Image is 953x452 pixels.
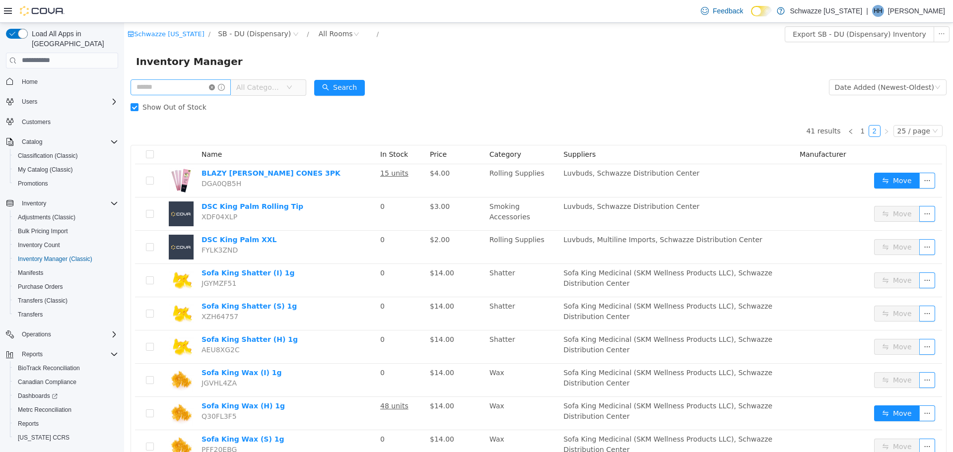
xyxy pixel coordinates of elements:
button: Customers [2,115,122,129]
span: [US_STATE] CCRS [18,434,69,442]
span: Purchase Orders [18,283,63,291]
p: | [866,5,868,17]
div: All Rooms [195,3,229,18]
button: Operations [2,327,122,341]
span: Catalog [22,138,42,146]
span: Classification (Classic) [18,152,78,160]
span: Inventory Count [14,239,118,251]
span: 0 [256,246,261,254]
a: Dashboards [10,389,122,403]
i: icon: down [808,105,814,112]
button: icon: searchSearch [190,57,241,73]
span: BioTrack Reconciliation [14,362,118,374]
td: Smoking Accessories [361,175,435,208]
span: / [253,7,255,15]
span: $14.00 [306,313,330,321]
p: [PERSON_NAME] [888,5,945,17]
span: DGA0QB5H [77,157,117,165]
button: Home [2,74,122,89]
span: Operations [18,328,118,340]
span: Sofa King Medicinal (SKM Wellness Products LLC), Schwazze Distribution Center [439,379,648,397]
a: Sofa King Shatter (H) 1g [77,313,174,321]
button: Reports [18,348,47,360]
span: Bulk Pricing Import [14,225,118,237]
span: FYLK3ZND [77,223,114,231]
span: Purchase Orders [14,281,118,293]
span: $14.00 [306,346,330,354]
span: Adjustments (Classic) [18,213,75,221]
span: Manifests [14,267,118,279]
button: icon: ellipsis [810,3,825,19]
button: Inventory [2,196,122,210]
span: Category [365,128,397,135]
a: My Catalog (Classic) [14,164,77,176]
span: Home [22,78,38,86]
a: Sofa King Wax (S) 1g [77,412,160,420]
span: Luvbuds, Schwazze Distribution Center [439,180,575,188]
a: DSC King Palm Rolling Tip [77,180,179,188]
span: Sofa King Medicinal (SKM Wellness Products LLC), Schwazze Distribution Center [439,313,648,331]
span: $14.00 [306,379,330,387]
button: Reports [2,347,122,361]
button: Operations [18,328,55,340]
li: 41 results [682,102,716,114]
span: 0 [256,346,261,354]
i: icon: close-circle [169,8,175,14]
td: Rolling Supplies [361,141,435,175]
button: Manifests [10,266,122,280]
button: icon: swapMove [750,349,796,365]
span: Classification (Classic) [14,150,118,162]
span: $14.00 [306,412,330,420]
a: Canadian Compliance [14,376,80,388]
button: icon: swapMove [750,216,796,232]
span: $14.00 [306,279,330,287]
button: icon: swapMove [750,416,796,432]
span: Catalog [18,136,118,148]
span: 0 [256,213,261,221]
button: Classification (Classic) [10,149,122,163]
button: Purchase Orders [10,280,122,294]
a: Transfers [14,309,47,321]
a: BioTrack Reconciliation [14,362,84,374]
a: BLAZY [PERSON_NAME] CONES 3PK [77,146,216,154]
span: 0 [256,180,261,188]
span: BioTrack Reconciliation [18,364,80,372]
button: icon: ellipsis [795,383,811,398]
button: Canadian Compliance [10,375,122,389]
span: Dashboards [14,390,118,402]
span: Canadian Compliance [14,376,118,388]
a: [US_STATE] CCRS [14,432,73,444]
td: Shatter [361,308,435,341]
span: Washington CCRS [14,432,118,444]
span: SB - DU (Dispensary) [94,5,167,16]
a: Purchase Orders [14,281,67,293]
span: Name [77,128,98,135]
button: icon: swapMove [750,250,796,265]
span: Luvbuds, Multiline Imports, Schwazze Distribution Center [439,213,638,221]
img: Sofa King Shatter (H) 1g hero shot [45,312,69,336]
td: Wax [361,374,435,407]
span: XDF04XLP [77,190,113,198]
td: Shatter [361,241,435,274]
span: 0 [256,279,261,287]
button: icon: ellipsis [795,216,811,232]
span: XZH64757 [77,290,114,298]
span: Reports [18,348,118,360]
a: icon: shopSchwazze [US_STATE] [3,7,80,15]
button: icon: swapMove [750,150,796,166]
i: icon: close-circle [85,62,91,67]
span: Sofa King Medicinal (SKM Wellness Products LLC), Schwazze Distribution Center [439,246,648,264]
span: Inventory Manager (Classic) [18,255,92,263]
a: 2 [745,103,756,114]
span: Suppliers [439,128,472,135]
span: JGVHL4ZA [77,356,113,364]
span: Adjustments (Classic) [14,211,118,223]
button: icon: ellipsis [795,316,811,332]
img: DSC King Palm Rolling Tip placeholder [45,179,69,203]
i: icon: down [162,62,168,68]
td: Rolling Supplies [361,208,435,241]
button: icon: swapMove [750,183,796,199]
span: PFF20EBG [77,423,113,431]
span: Feedback [713,6,743,16]
span: JGYMZF51 [77,257,112,264]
